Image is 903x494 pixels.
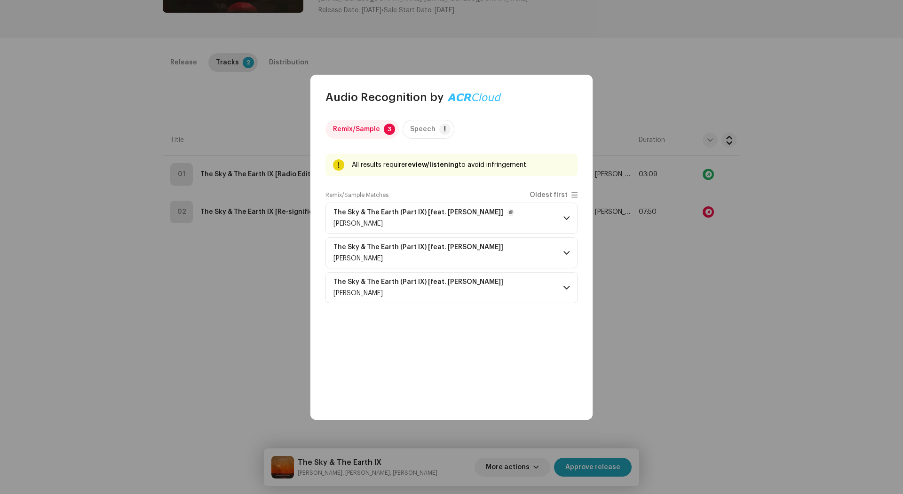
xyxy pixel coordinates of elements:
[325,237,578,268] p-accordion-header: The Sky & The Earth (Part IX) [feat. [PERSON_NAME]][PERSON_NAME]
[333,243,515,251] span: The Sky & The Earth (Part IX) [feat. Marcio Panozzo]
[333,243,503,251] strong: The Sky & The Earth (Part IX) [feat. [PERSON_NAME]]
[384,124,395,135] p-badge: 3
[325,90,444,105] span: Audio Recognition by
[439,124,451,135] p-badge: !
[352,159,570,171] div: All results require to avoid infringement.
[333,120,380,139] div: Remix/Sample
[333,209,515,216] span: The Sky & The Earth (Part IX) [feat. Marcio Panozzo]
[405,162,459,168] strong: review/listening
[333,278,503,286] strong: The Sky & The Earth (Part IX) [feat. [PERSON_NAME]]
[530,191,578,199] p-togglebutton: Oldest first
[333,290,383,297] span: Julian Lepick
[530,192,568,199] span: Oldest first
[325,203,578,234] p-accordion-header: The Sky & The Earth (Part IX) [feat. [PERSON_NAME]][PERSON_NAME]
[333,278,515,286] span: The Sky & The Earth (Part IX) [feat. Marcio Panozzo]
[333,209,503,216] strong: The Sky & The Earth (Part IX) [feat. [PERSON_NAME]]
[410,120,436,139] div: Speech
[325,191,388,199] label: Remix/Sample Matches
[325,272,578,303] p-accordion-header: The Sky & The Earth (Part IX) [feat. [PERSON_NAME]][PERSON_NAME]
[333,220,383,227] span: Julian Lepick
[333,255,383,262] span: Julian Lepick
